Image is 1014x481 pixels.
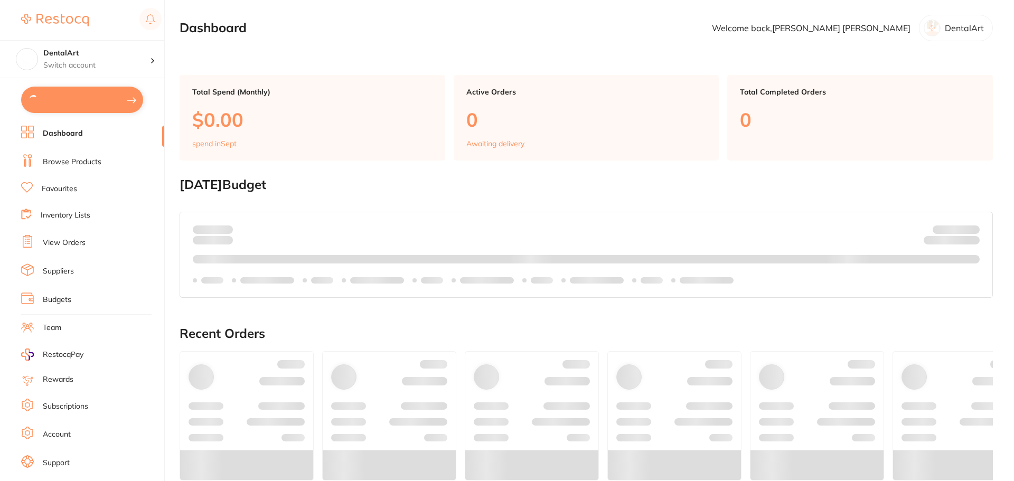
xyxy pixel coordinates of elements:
strong: $0.00 [961,238,980,247]
a: Total Spend (Monthly)$0.00spend inSept [180,75,445,161]
p: spend in Sept [192,139,237,148]
p: Switch account [43,60,150,71]
p: month [193,234,233,247]
strong: $NaN [959,224,980,234]
strong: $0.00 [214,224,233,234]
p: DentalArt [945,23,984,33]
h2: Dashboard [180,21,247,35]
h2: [DATE] Budget [180,177,993,192]
a: Dashboard [43,128,83,139]
span: RestocqPay [43,350,83,360]
h2: Recent Orders [180,326,993,341]
p: Labels [531,276,553,285]
a: Active Orders0Awaiting delivery [454,75,719,161]
p: Labels [421,276,443,285]
p: Remaining: [924,234,980,247]
p: Labels extended [460,276,514,285]
a: Team [43,323,61,333]
p: Active Orders [466,88,707,96]
p: Total Spend (Monthly) [192,88,433,96]
p: Budget: [933,225,980,233]
a: Suppliers [43,266,74,277]
a: Subscriptions [43,401,88,412]
a: Total Completed Orders0 [727,75,993,161]
p: $0.00 [192,109,433,130]
a: RestocqPay [21,348,83,361]
h4: DentalArt [43,48,150,59]
a: Inventory Lists [41,210,90,221]
a: Browse Products [43,157,101,167]
a: Restocq Logo [21,8,89,32]
p: Spent: [193,225,233,233]
img: DentalArt [16,49,37,70]
p: Labels [641,276,663,285]
p: Labels [311,276,333,285]
p: 0 [740,109,980,130]
img: Restocq Logo [21,14,89,26]
a: Support [43,458,70,468]
p: Total Completed Orders [740,88,980,96]
a: Favourites [42,184,77,194]
p: Labels [201,276,223,285]
p: Welcome back, [PERSON_NAME] [PERSON_NAME] [712,23,910,33]
p: Awaiting delivery [466,139,524,148]
a: Rewards [43,374,73,385]
img: RestocqPay [21,348,34,361]
p: 0 [466,109,707,130]
a: View Orders [43,238,86,248]
p: Labels extended [350,276,404,285]
p: Labels extended [680,276,734,285]
p: Labels extended [570,276,624,285]
a: Budgets [43,295,71,305]
a: Account [43,429,71,440]
p: Labels extended [240,276,294,285]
